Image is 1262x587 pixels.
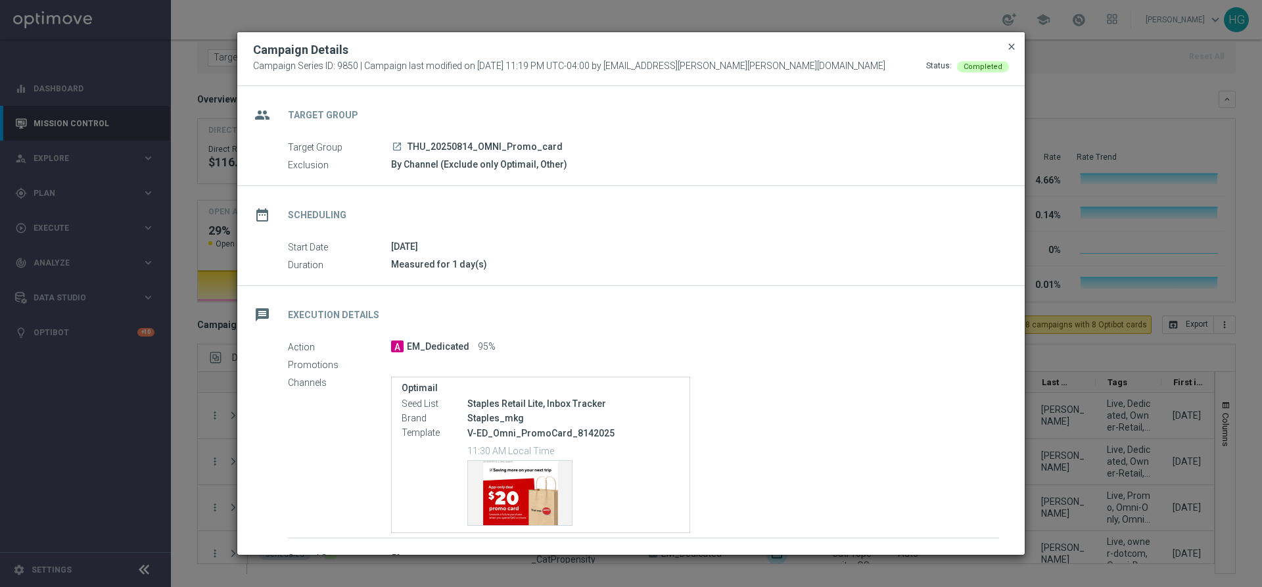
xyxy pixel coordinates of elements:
[407,341,469,353] span: EM_Dedicated
[288,109,358,122] h2: Target Group
[288,159,391,171] label: Exclusion
[957,60,1009,71] colored-tag: Completed
[391,141,403,153] a: launch
[1006,41,1017,52] span: close
[253,60,885,72] span: Campaign Series ID: 9850 | Campaign last modified on [DATE] 11:19 PM UTC-04:00 by [EMAIL_ADDRESS]...
[478,341,496,353] span: 95%
[288,359,391,371] label: Promotions
[402,383,680,394] label: Optimail
[288,209,346,222] h2: Scheduling
[288,141,391,153] label: Target Group
[467,427,680,439] p: V-ED_Omni_PromoCard_8142025
[964,62,1002,71] span: Completed
[408,141,563,153] span: THU_20250814_OMNI_Promo_card
[253,42,348,58] h2: Campaign Details
[288,553,391,565] label: Control Group
[467,411,680,425] div: Staples_mkg
[250,203,274,227] i: date_range
[250,303,274,327] i: message
[391,240,999,253] div: [DATE]
[288,309,379,321] h2: Execution Details
[402,427,467,439] label: Template
[391,340,404,352] span: A
[391,258,999,271] div: Measured for 1 day(s)
[467,444,680,457] p: 11:30 AM Local Time
[402,398,467,410] label: Seed List
[467,397,680,410] div: Staples Retail Lite, Inbox Tracker
[288,241,391,253] label: Start Date
[288,377,391,388] label: Channels
[391,158,999,171] div: By Channel (Exclude only Optimail, Other)
[250,103,274,127] i: group
[926,60,952,72] div: Status:
[391,552,999,565] div: 5%
[288,341,391,353] label: Action
[288,259,391,271] label: Duration
[392,141,402,152] i: launch
[402,413,467,425] label: Brand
